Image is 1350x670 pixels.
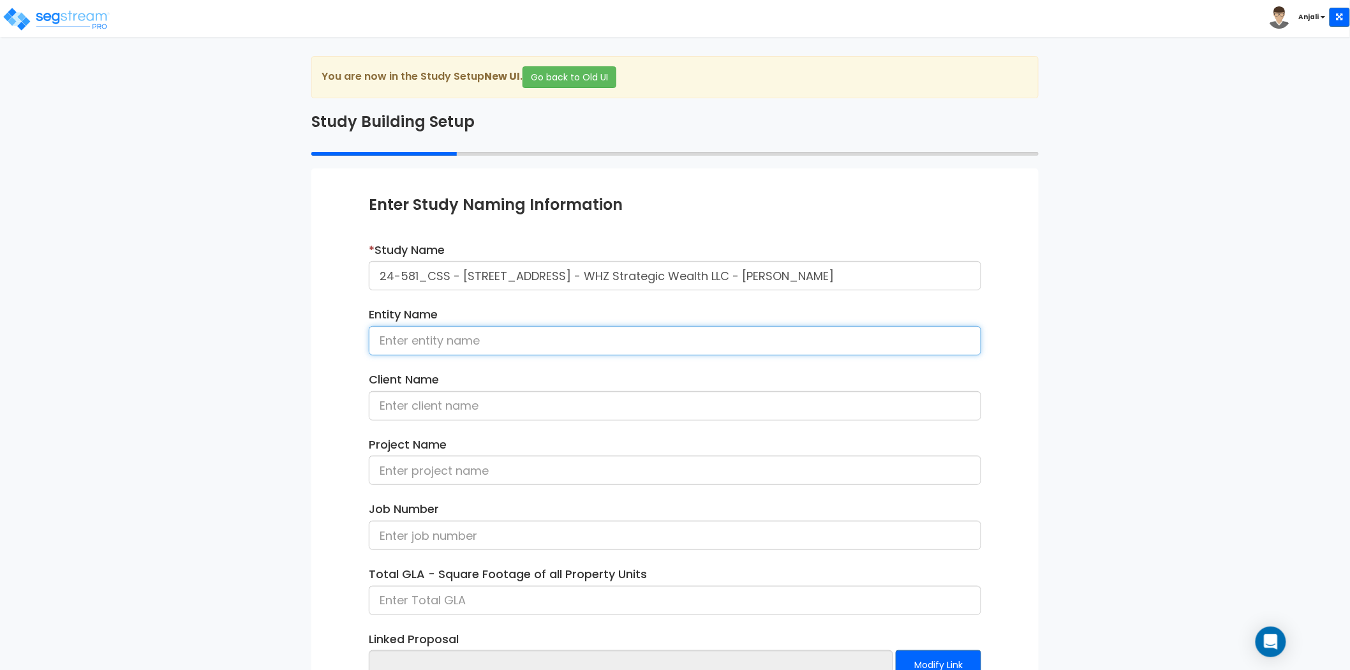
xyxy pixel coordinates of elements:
[369,371,439,388] label: Client Name
[369,194,981,216] div: Enter Study Naming Information
[369,456,981,485] input: Enter project name
[311,56,1039,98] div: You are now in the Study Setup .
[369,436,447,453] label: Project Name
[2,6,110,32] img: logo_pro_r.png
[1268,6,1291,29] img: avatar.png
[369,306,438,323] label: Entity Name
[1299,12,1319,22] b: Anjali
[1256,627,1286,657] div: Open Intercom Messenger
[484,69,520,84] strong: New UI
[369,566,647,583] label: Total GLA - Square Footage of all Property Units
[369,326,981,355] input: Enter entity name
[523,66,616,88] button: Go back to Old UI
[369,586,981,615] input: Enter Total GLA
[369,391,981,421] input: Enter client name
[369,261,981,290] input: Enter study name
[369,631,459,648] label: Linked Proposal
[302,111,1048,133] div: Study Building Setup
[369,501,439,517] label: Job Number
[369,521,981,550] input: Enter job number
[369,242,445,258] label: Study Name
